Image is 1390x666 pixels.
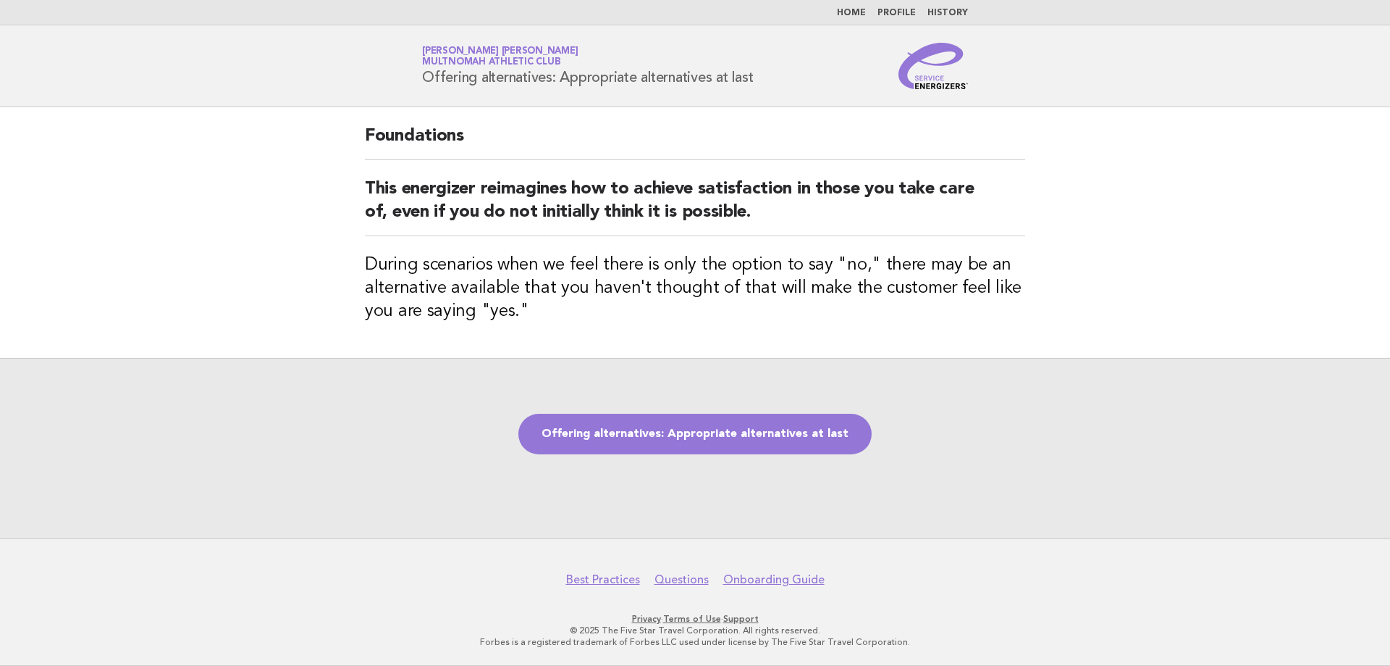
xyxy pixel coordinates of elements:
h2: Foundations [365,125,1025,160]
h1: Offering alternatives: Appropriate alternatives at last [422,47,753,85]
img: Service Energizers [898,43,968,89]
a: History [927,9,968,17]
a: Profile [877,9,916,17]
a: Onboarding Guide [723,573,825,587]
p: Forbes is a registered trademark of Forbes LLC used under license by The Five Star Travel Corpora... [252,636,1138,648]
a: Questions [654,573,709,587]
a: Offering alternatives: Appropriate alternatives at last [518,414,872,454]
a: Best Practices [566,573,640,587]
a: Terms of Use [663,614,721,624]
a: [PERSON_NAME] [PERSON_NAME]Multnomah Athletic Club [422,46,578,67]
h3: During scenarios when we feel there is only the option to say "no," there may be an alternative a... [365,254,1025,323]
p: © 2025 The Five Star Travel Corporation. All rights reserved. [252,625,1138,636]
a: Home [837,9,866,17]
p: · · [252,613,1138,625]
h2: This energizer reimagines how to achieve satisfaction in those you take care of, even if you do n... [365,178,1025,236]
a: Support [723,614,759,624]
a: Privacy [632,614,661,624]
span: Multnomah Athletic Club [422,58,560,67]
